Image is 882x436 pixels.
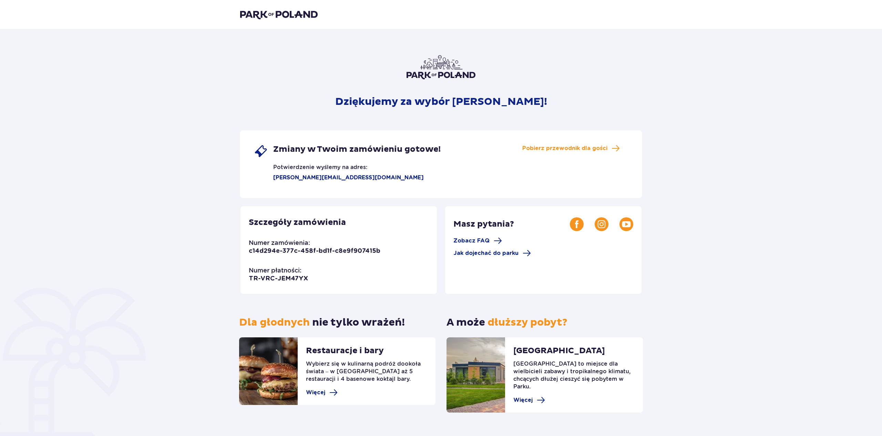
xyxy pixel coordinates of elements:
[447,337,505,413] img: Suntago Village
[273,144,441,155] span: Zmiany w Twoim zamówieniu gotowe!
[522,145,607,152] span: Pobierz przewodnik dla gości
[306,346,384,360] p: Restauracje i bary
[513,360,635,396] p: [GEOGRAPHIC_DATA] to miejsce dla wielbicieli zabawy i tropikalnego klimatu, chcących dłużej ciesz...
[239,316,405,329] p: nie tylko wrażeń!
[513,396,545,404] a: Więcej
[488,316,567,329] span: dłuższy pobyt?
[249,247,380,255] p: c14d294e-377c-458f-bd1f-c8e9f907415b
[254,158,367,171] p: Potwierdzenie wyślemy na adres:
[240,10,318,19] img: Park of Poland logo
[306,389,325,396] span: Więcej
[254,144,268,158] img: single ticket icon
[249,266,301,275] p: Numer płatności:
[306,360,427,388] p: Wybierz się w kulinarną podróż dookoła świata – w [GEOGRAPHIC_DATA] aż 5 restauracji i 4 basenowe...
[453,249,519,257] span: Jak dojechać do parku
[570,217,584,231] img: Facebook
[513,346,605,360] p: [GEOGRAPHIC_DATA]
[306,388,338,397] a: Więcej
[335,95,547,108] p: Dziękujemy za wybór [PERSON_NAME]!
[447,316,567,329] p: A może
[239,337,298,405] img: restaurants
[407,55,475,79] img: Park of Poland logo
[249,217,346,228] p: Szczegóły zamówienia
[619,217,633,231] img: Youtube
[453,249,531,257] a: Jak dojechać do parku
[239,316,310,329] span: Dla głodnych
[249,239,310,247] p: Numer zamówienia:
[453,219,570,229] p: Masz pytania?
[513,396,533,404] span: Więcej
[453,237,490,245] span: Zobacz FAQ
[595,217,608,231] img: Instagram
[249,275,308,283] p: TR-VRC-JEM47YX
[453,237,502,245] a: Zobacz FAQ
[522,144,620,152] a: Pobierz przewodnik dla gości
[254,174,424,181] p: [PERSON_NAME][EMAIL_ADDRESS][DOMAIN_NAME]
